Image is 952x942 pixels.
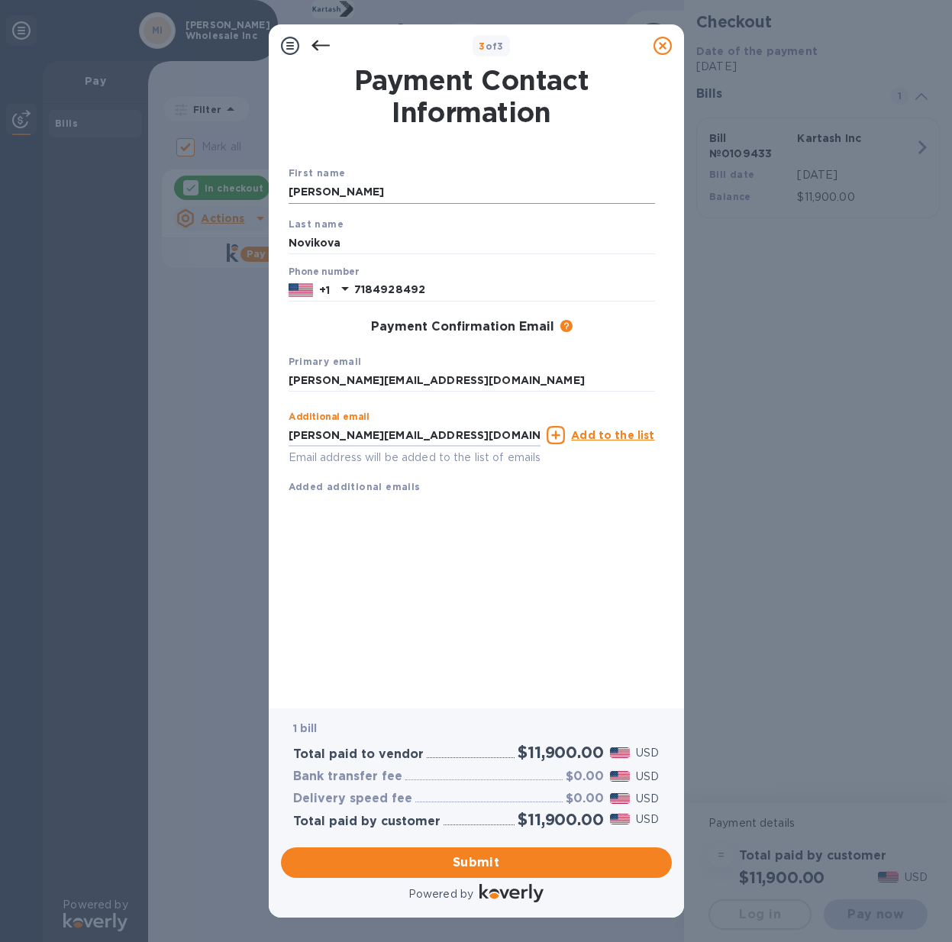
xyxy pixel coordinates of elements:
[319,282,330,298] p: +1
[610,747,631,758] img: USD
[289,424,541,447] input: Enter additional email
[289,64,655,128] h1: Payment Contact Information
[293,853,660,872] span: Submit
[281,847,672,878] button: Submit
[636,811,659,827] p: USD
[408,886,473,902] p: Powered by
[636,791,659,807] p: USD
[479,884,544,902] img: Logo
[289,268,359,277] label: Phone number
[289,231,655,254] input: Enter your last name
[289,282,313,298] img: US
[479,40,485,52] span: 3
[293,815,441,829] h3: Total paid by customer
[610,814,631,824] img: USD
[518,810,603,829] h2: $11,900.00
[289,356,362,367] b: Primary email
[571,429,654,441] u: Add to the list
[289,449,541,466] p: Email address will be added to the list of emails
[289,481,421,492] b: Added additional emails
[636,769,659,785] p: USD
[354,279,655,302] input: Enter your phone number
[610,771,631,782] img: USD
[293,792,412,806] h3: Delivery speed fee
[293,747,424,762] h3: Total paid to vendor
[289,369,655,392] input: Enter your primary name
[518,743,603,762] h2: $11,900.00
[289,218,344,230] b: Last name
[293,769,402,784] h3: Bank transfer fee
[636,745,659,761] p: USD
[289,413,370,422] label: Additional email
[293,722,318,734] b: 1 bill
[566,769,604,784] h3: $0.00
[289,181,655,204] input: Enter your first name
[566,792,604,806] h3: $0.00
[479,40,504,52] b: of 3
[289,167,346,179] b: First name
[371,320,554,334] h3: Payment Confirmation Email
[610,793,631,804] img: USD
